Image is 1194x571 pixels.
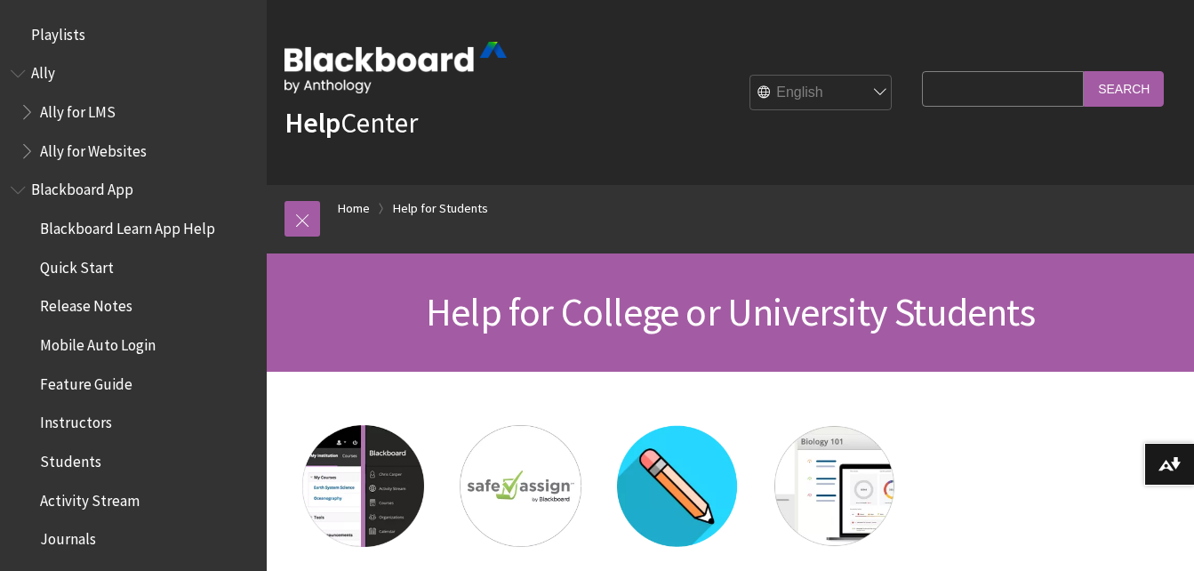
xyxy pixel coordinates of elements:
span: Ally for Websites [40,136,147,160]
span: Journals [40,525,96,549]
span: Playlists [31,20,85,44]
input: Search [1084,71,1164,106]
span: Ally [31,59,55,83]
span: Help for College or University Students [426,287,1035,336]
span: Instructors [40,408,112,432]
select: Site Language Selector [750,76,893,111]
a: HelpCenter [284,105,418,141]
a: Home [338,197,370,220]
img: Learn [302,425,424,547]
span: Blackboard App [31,175,133,199]
span: Ally for LMS [40,97,116,121]
span: Activity Stream [40,486,140,510]
img: SafeAssign [460,425,581,547]
span: Quick Start [40,253,114,277]
span: Mobile Auto Login [40,330,156,354]
nav: Book outline for Playlists [11,20,256,50]
img: Blackboard by Anthology [284,42,507,93]
strong: Help [284,105,341,141]
nav: Book outline for Anthology Ally Help [11,59,256,166]
span: Blackboard Learn App Help [40,213,215,237]
span: Feature Guide [40,369,132,393]
img: Ally for LMS [773,425,895,547]
span: Students [40,446,101,470]
a: Help for Students [393,197,488,220]
span: Release Notes [40,292,132,316]
img: Blackboard App [617,425,739,547]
